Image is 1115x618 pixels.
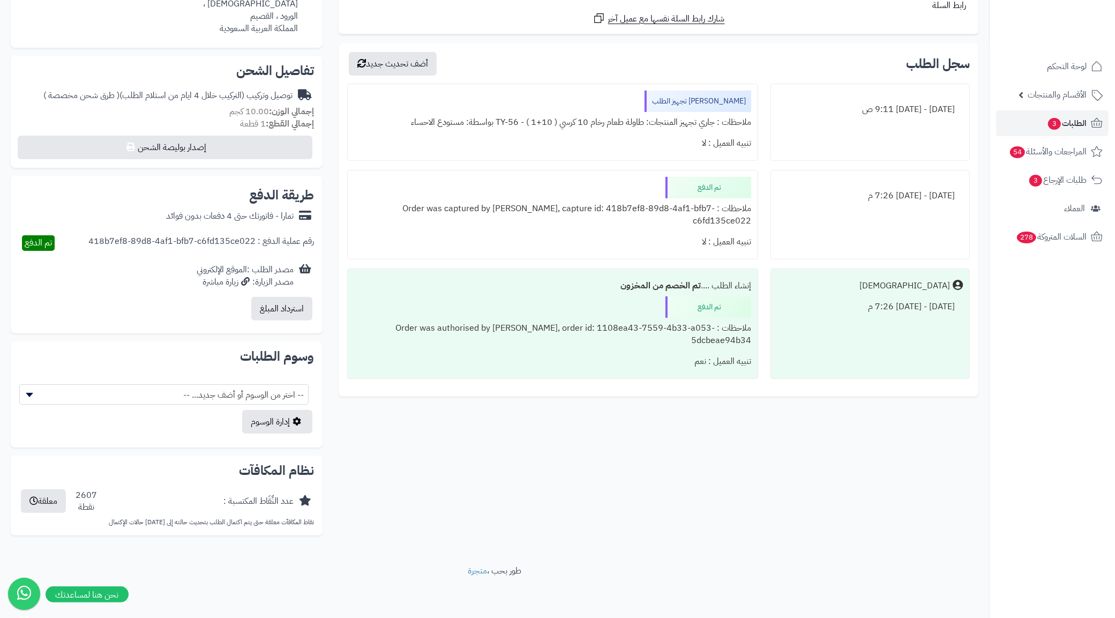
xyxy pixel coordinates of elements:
[1029,175,1042,187] span: 3
[266,117,314,130] strong: إجمالي القطع:
[665,296,751,318] div: تم الدفع
[996,224,1109,250] a: السلات المتروكة278
[249,189,314,202] h2: طريقة الدفع
[1010,146,1025,158] span: 54
[197,264,294,288] div: مصدر الطلب :الموقع الإلكتروني
[354,318,751,351] div: ملاحظات : Order was authorised by [PERSON_NAME], order id: 1108ea43-7559-4b33-a053-5dcbeae94b34
[76,489,97,514] div: 2607
[1028,87,1087,102] span: الأقسام والمنتجات
[354,351,751,372] div: تنبيه العميل : نعم
[19,350,314,363] h2: وسوم الطلبات
[996,139,1109,165] a: المراجعات والأسئلة54
[229,105,314,118] small: 10.00 كجم
[777,99,963,120] div: [DATE] - [DATE] 9:11 ص
[88,235,314,251] div: رقم عملية الدفع : 418b7ef8-89d8-4af1-bfb7-c6fd135ce022
[354,112,751,133] div: ملاحظات : جاري تجهيز المنتجات: طاولة طعام رخام 10 كرسي ( 10+1 ) - TY-56 بواسطة: مستودع الاحساء
[223,495,294,508] div: عدد النِّقَاط المكتسبة :
[906,57,970,70] h3: سجل الطلب
[166,210,294,222] div: تمارا - فاتورتك حتى 4 دفعات بدون فوائد
[645,91,751,112] div: [PERSON_NAME] تجهيز الطلب
[620,279,701,292] b: تم الخصم من المخزون
[996,54,1109,79] a: لوحة التحكم
[996,167,1109,193] a: طلبات الإرجاع3
[1028,173,1087,188] span: طلبات الإرجاع
[996,196,1109,221] a: العملاء
[468,564,487,577] a: متجرة
[593,12,725,25] a: شارك رابط السلة نفسها مع عميل آخر
[1047,116,1087,131] span: الطلبات
[76,501,97,513] div: نقطة
[1017,232,1036,243] span: 278
[19,464,314,477] h2: نظام المكافآت
[20,385,308,405] span: -- اختر من الوسوم أو أضف جديد... --
[1047,59,1087,74] span: لوحة التحكم
[43,89,119,102] span: ( طرق شحن مخصصة )
[240,117,314,130] small: 1 قطعة
[354,276,751,296] div: إنشاء الطلب ....
[354,232,751,252] div: تنبيه العميل : لا
[251,297,312,321] button: استرداد المبلغ
[43,90,293,102] div: توصيل وتركيب (التركيب خلال 4 ايام من استلام الطلب)
[777,296,963,317] div: [DATE] - [DATE] 7:26 م
[269,105,314,118] strong: إجمالي الوزن:
[349,52,437,76] button: أضف تحديث جديد
[777,185,963,206] div: [DATE] - [DATE] 7:26 م
[608,13,725,25] span: شارك رابط السلة نفسها مع عميل آخر
[1064,201,1085,216] span: العملاء
[19,64,314,77] h2: تفاصيل الشحن
[19,384,309,405] span: -- اختر من الوسوم أو أضف جديد... --
[665,177,751,198] div: تم الدفع
[21,489,66,513] button: معلقة
[1009,144,1087,159] span: المراجعات والأسئلة
[354,198,751,232] div: ملاحظات : Order was captured by [PERSON_NAME], capture id: 418b7ef8-89d8-4af1-bfb7-c6fd135ce022
[18,136,312,159] button: إصدار بوليصة الشحن
[996,110,1109,136] a: الطلبات3
[19,518,314,527] p: نقاط المكافآت معلقة حتى يتم اكتمال الطلب بتحديث حالته إلى [DATE] حالات الإكتمال
[242,410,312,434] a: إدارة الوسوم
[25,236,52,249] span: تم الدفع
[1048,118,1061,130] span: 3
[859,280,950,292] div: [DEMOGRAPHIC_DATA]
[1016,229,1087,244] span: السلات المتروكة
[197,276,294,288] div: مصدر الزيارة: زيارة مباشرة
[354,133,751,154] div: تنبيه العميل : لا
